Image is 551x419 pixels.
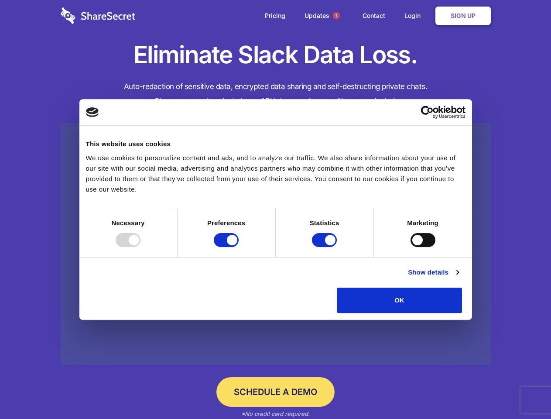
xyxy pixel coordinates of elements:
strong: Marketing [407,219,438,227]
a: Usercentrics Cookiebot - opens in a new window [389,106,465,119]
img: logo-wordmark-white-trans-d4663122ce5f474addd5e946df7df03e33cb6a1c49d2221995e7729f52c070b2.svg [61,7,135,24]
h1: Eliminate Slack Data Loss. [61,39,491,71]
div: We use cookies to personalize content and ads, and to analyze our traffic. We also share informat... [86,153,465,195]
strong: Preferences [207,219,245,227]
strong: Necessary [112,219,145,227]
em: *No credit card required. [241,410,310,417]
div: This website uses cookies [86,139,465,149]
strong: Statistics [310,219,339,227]
a: Show details [408,267,459,278]
button: OK [337,288,462,313]
a: Sign Up [435,7,491,25]
a: Schedule a Demo [216,377,335,407]
img: logo [86,107,99,117]
h4: Auto-redaction of sensitive data, encrypted data sharing and self-destructing private chats. Shar... [61,79,491,108]
a: Pricing [256,2,294,29]
span: 1 [333,12,340,19]
a: Wistia video thumbnail [61,123,491,365]
a: Login [396,2,434,29]
a: Contact [354,2,394,29]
